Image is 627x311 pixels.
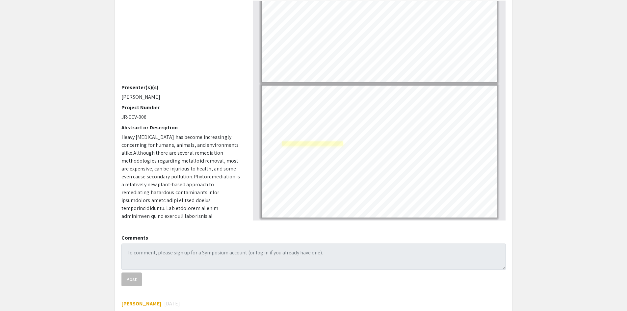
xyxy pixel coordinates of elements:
[282,181,364,185] a: https://doi.org/10.1051/matecconf/202030500061
[121,173,240,196] span: Phytoremediation is a relatively new plant-based approach to remediating hazardous contaminants in
[121,235,506,241] h2: Comments
[121,93,243,101] p: [PERSON_NAME]
[121,142,239,156] span: ncerning for humans, animals, and environments alike.
[121,113,243,121] p: JR-EEV-006
[5,281,28,306] iframe: Chat
[121,300,162,307] span: [PERSON_NAME]
[121,272,142,286] button: Post
[259,83,500,220] div: Page 11
[121,149,239,180] span: Although there are several remediation methodologies regarding metalloid removal, most are expens...
[282,200,343,204] a: https://doi.org/10.1155/2013/631619
[121,134,231,148] span: Heavy [MEDICAL_DATA] has become increasingly co
[121,84,243,91] h2: Presenter(s)(s)
[282,161,347,165] a: https://doi.org/10.3390/biology9070177
[282,142,343,146] a: https://doi.org/10.1155/2011/939161
[121,124,243,131] h2: Abstract or Description
[164,300,180,308] span: [DATE]
[121,104,243,111] h2: Project Number
[282,122,347,126] a: https://doi.org/10.3389/fpls.2018.01476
